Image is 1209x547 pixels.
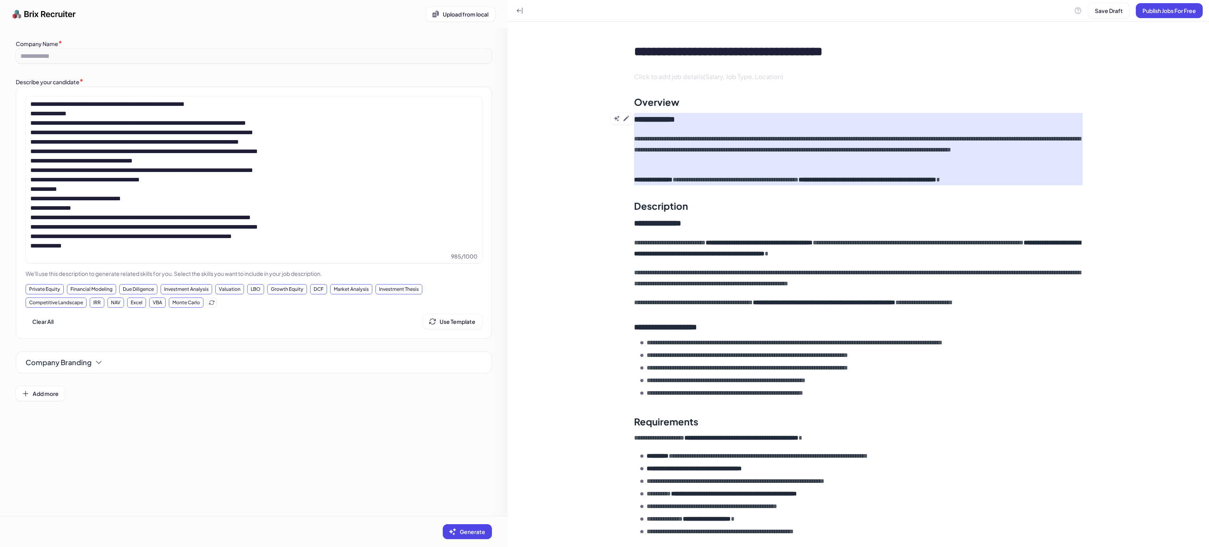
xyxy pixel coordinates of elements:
[107,298,124,308] div: NAV
[149,298,166,308] div: VBA
[443,11,488,18] span: Upload from local
[1142,7,1196,14] span: Publish Jobs For Free
[33,390,59,397] span: Add more
[215,284,244,294] div: Valuation
[32,318,54,325] span: Clear All
[460,528,485,535] span: Generate
[310,284,327,294] div: DCF
[426,7,495,22] button: Upload from local
[1088,3,1130,18] button: Save Draft
[634,200,688,212] div: Description
[375,284,422,294] div: Investment Thesis
[1095,7,1123,14] span: Save Draft
[451,252,477,260] span: 985 / 1000
[16,40,58,47] label: Company Name
[26,357,92,368] span: Company Branding
[443,524,492,539] button: Generate
[330,284,372,294] div: Market Analysis
[26,298,87,308] div: Competitive Landscape
[634,72,783,81] span: Click to add job details(Salary, Job Type, Location)
[13,6,76,22] img: logo
[634,96,679,108] div: Overview
[67,284,116,294] div: Financial Modeling
[26,270,482,278] p: We'll use this description to generate related skills for you. Select the skills you want to incl...
[267,284,307,294] div: Growth Equity
[16,386,65,401] button: Add more
[423,314,482,329] button: Use Template
[440,318,475,325] span: Use Template
[161,284,212,294] div: Investment Analysis
[90,298,104,308] div: IRR
[119,284,157,294] div: Due Diligence
[26,284,64,294] div: Private Equity
[127,298,146,308] div: Excel
[634,415,698,428] div: Requirements
[169,298,203,308] div: Monte Carlo
[16,78,79,85] label: Describe your candidate
[26,314,60,329] button: Clear All
[247,284,264,294] div: LBO
[1136,3,1203,18] button: Publish Jobs For Free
